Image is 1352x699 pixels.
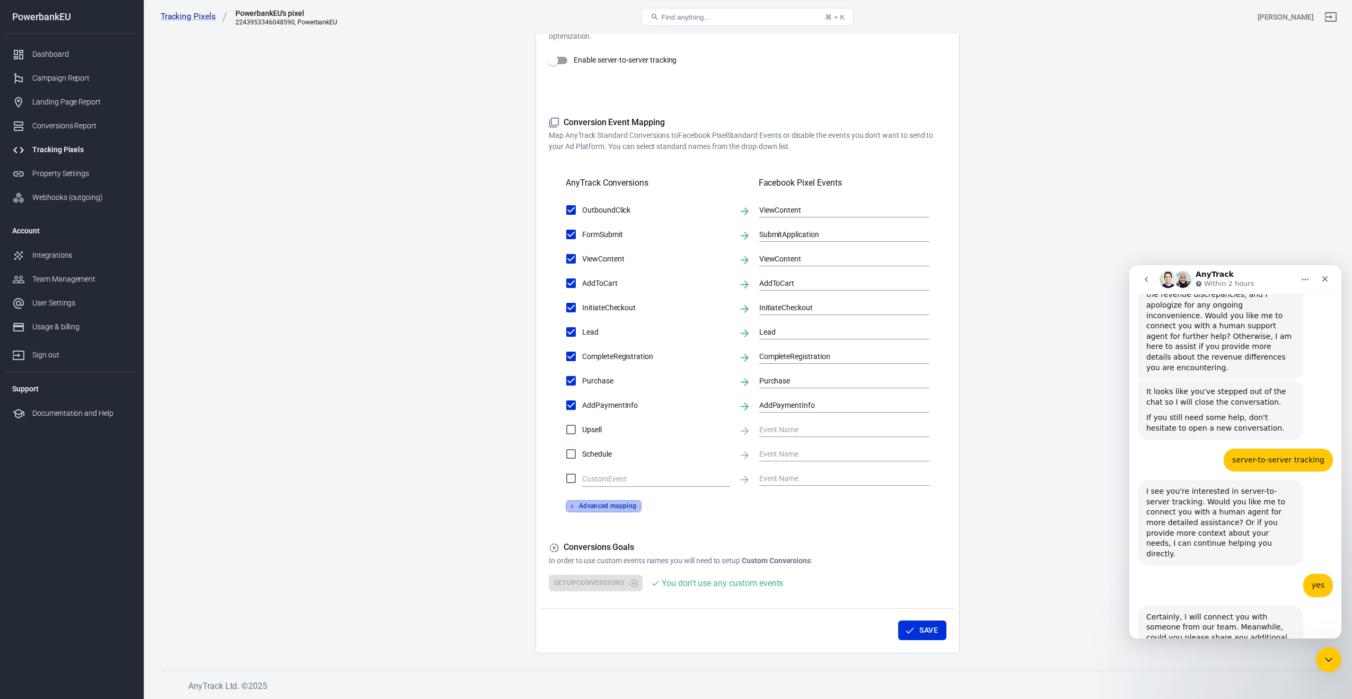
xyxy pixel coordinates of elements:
span: Lead [582,327,730,338]
span: CompleteRegistration [582,351,730,362]
div: Landing Page Report [32,97,131,108]
div: Webhooks (outgoing) [32,192,131,203]
input: Event Name [759,447,914,460]
span: OutboundClick [582,205,730,216]
div: If you still need some help, don't hesitate to open a new conversation. [17,147,165,168]
div: [PERSON_NAME], I wanted to follow up to see if you still need assistance with the revenue discrep... [17,4,165,108]
input: Event Name [759,349,914,363]
a: Conversions Report [4,114,139,138]
h5: Conversions Goals [549,542,946,553]
div: yes [174,309,204,332]
a: Campaign Report [4,66,139,90]
p: In order to use custom events names you will need to setup : [549,555,946,566]
li: Support [4,376,139,401]
div: PowerbankEU [4,12,139,22]
a: Sign out [4,339,139,367]
a: Usage & billing [4,315,139,339]
span: Schedule [582,449,730,460]
div: AnyTrack says… [8,340,204,439]
div: Documentation and Help [32,408,131,419]
div: server-to-server tracking [94,184,204,207]
div: Derrick says… [8,184,204,215]
input: Event Name [759,398,914,412]
span: InitiateCheckout [582,302,730,313]
div: I see you're interested in server-to-server tracking. Would you like me to connect you with a hum... [8,215,174,300]
div: Account id: euM9DEON [1258,12,1314,23]
h5: Conversion Event Mapping [549,117,946,128]
div: Property Settings [32,168,131,179]
div: It looks like you've stepped out of the chat so I will close the conversation.If you still need s... [8,115,174,174]
h5: Facebook Pixel Events [759,178,929,188]
input: Event Name [759,374,914,387]
span: Purchase [582,375,730,387]
button: Find anything...⌘ + K [642,8,854,26]
span: Enable server-to-server tracking [574,55,677,66]
span: Upsell [582,424,730,435]
input: Event Name [759,423,914,436]
a: Tracking Pixels [4,138,139,162]
a: Landing Page Report [4,90,139,114]
div: PowerbankEU's pixel [235,8,337,19]
div: yes [182,315,195,326]
iframe: Intercom live chat [1316,647,1341,672]
button: Advanced mapping [566,500,642,512]
div: Tracking Pixels [32,144,131,155]
div: You don't use any custom events [662,576,783,590]
div: server-to-server tracking [103,190,195,200]
div: Campaign Report [32,73,131,84]
div: AnyTrack says… [8,115,204,183]
input: Event Name [759,252,914,265]
a: Webhooks (outgoing) [4,186,139,209]
input: Event Name [759,471,914,485]
div: AnyTrack says… [8,215,204,309]
div: Certainly, I will connect you with someone from our team. Meanwhile, could you please share any a... [8,340,174,416]
div: Usage & billing [32,321,131,333]
a: Sign out [1318,4,1344,30]
div: User Settings [32,298,131,309]
a: Property Settings [4,162,139,186]
input: Event Name [759,276,914,290]
div: Team Management [32,274,131,285]
a: Integrations [4,243,139,267]
p: Map AnyTrack Standard Conversions to Facebook Pixel Standard Events or disable the events you don... [549,130,946,152]
input: Event Name [759,301,914,314]
button: Save [898,621,946,640]
div: Integrations [32,250,131,261]
div: Certainly, I will connect you with someone from our team. Meanwhile, could you please share any a... [17,347,165,409]
h6: AnyTrack Ltd. © 2025 [188,679,984,693]
div: I see you're interested in server-to-server tracking. Would you like me to connect you with a hum... [17,221,165,294]
iframe: To enrich screen reader interactions, please activate Accessibility in Grammarly extension settings [1129,265,1341,639]
strong: Custom Conversions [742,556,811,565]
a: User Settings [4,291,139,315]
span: Find anything... [661,13,709,21]
input: Event Name [759,325,914,338]
div: 2243953346048590, PowerbankEU [235,19,337,26]
div: Dashboard [32,49,131,60]
input: Event Name [759,203,914,216]
div: ⌘ + K [825,13,845,21]
input: Clear [582,473,714,486]
div: Sign out [32,349,131,361]
span: AddPaymentInfo [582,400,730,411]
div: It looks like you've stepped out of the chat so I will close the conversation. [17,121,165,142]
div: Conversions Report [32,120,131,132]
div: Derrick says… [8,309,204,340]
span: ViewContent [582,254,730,265]
li: Account [4,218,139,243]
a: Team Management [4,267,139,291]
span: AddToCart [582,278,730,289]
a: Dashboard [4,42,139,66]
h5: AnyTrack Conversions [566,178,648,188]
a: Tracking Pixels [161,11,227,22]
input: Event Name [759,228,914,241]
span: FormSubmit [582,229,730,240]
